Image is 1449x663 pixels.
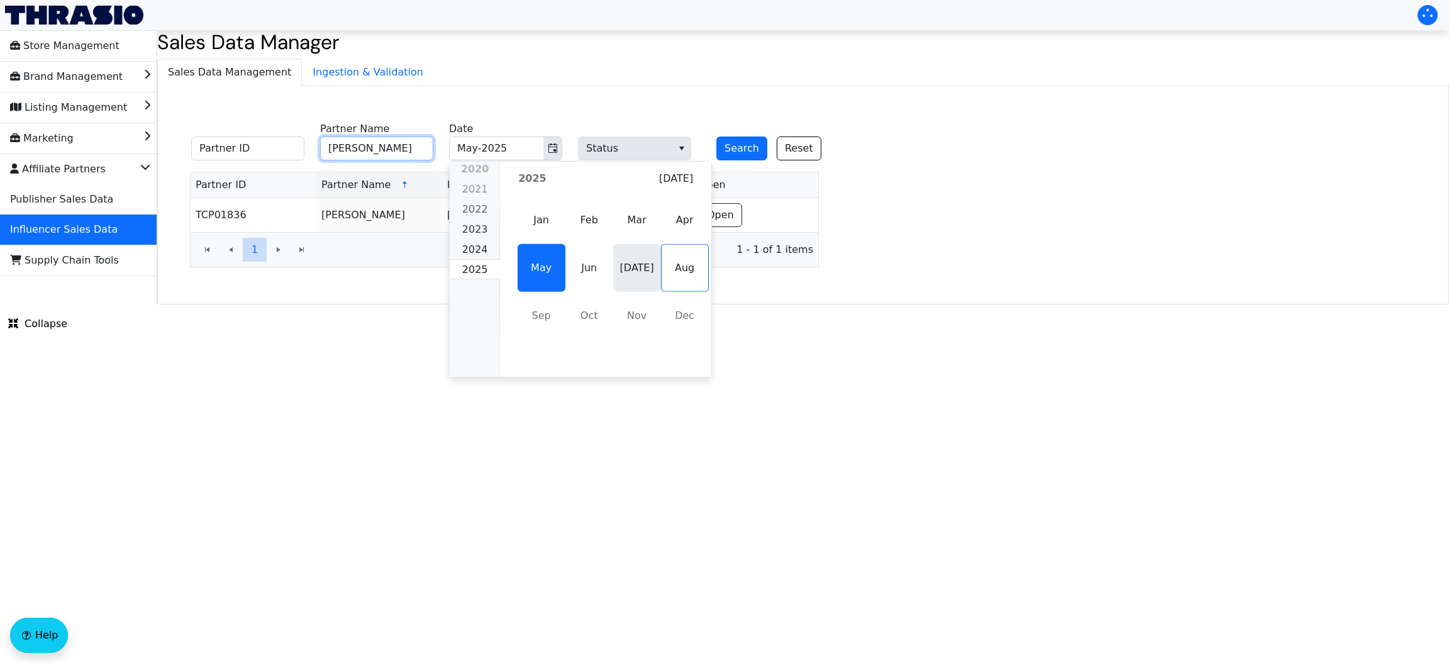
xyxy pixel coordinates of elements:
span: 2020 [461,163,489,175]
span: 2023 [462,223,488,235]
span: May [518,244,565,292]
td: 2025 Jan [518,196,565,244]
span: Listing Management [10,97,127,118]
span: Open [707,208,734,223]
td: [DATE] [442,198,568,232]
td: 2025 May [518,244,565,292]
span: Partner Name [321,177,391,192]
span: Jan [518,196,565,244]
button: Search [716,136,767,160]
button: Help floatingactionbutton [10,618,68,653]
span: [DATE] [613,244,661,292]
span: Brand Management [10,67,123,87]
button: Reset [777,136,821,160]
span: Publisher Sales Data [10,189,113,209]
button: Open [699,203,742,227]
span: Aug [661,244,709,292]
span: 2022 [462,203,488,215]
span: Apr [661,196,709,244]
td: 2025 Jun [565,244,613,292]
span: 2021 [462,183,488,195]
button: select [672,137,691,160]
h2: Sales Data Manager [157,30,1449,54]
label: Date [449,121,473,136]
span: 2025 [462,264,488,276]
td: 2025 Apr [661,196,709,244]
th: 2025 [518,172,709,196]
span: Store Management [10,36,119,56]
td: 2025 Jul [613,244,661,292]
span: Invoice Date [447,177,511,192]
img: Thrasio Logo [5,6,143,25]
span: Affiliate Partners [10,159,106,179]
span: Ingestion & Validation [303,60,433,85]
td: 2025 Feb [565,196,613,244]
td: TCP01836 [191,198,316,232]
span: Partner ID [196,177,246,192]
span: Marketing [10,128,74,148]
span: Feb [565,196,613,244]
div: Page 1 of 1 [191,232,818,267]
td: [PERSON_NAME] [316,198,442,232]
button: [DATE] [651,167,701,191]
span: 1 [252,242,258,257]
button: Toggle calendar [543,137,562,160]
button: Page 1 [243,238,267,262]
span: Status [578,136,691,160]
span: Influencer Sales Data [10,220,118,240]
span: Jun [565,244,613,292]
span: Sales Data Management [158,60,301,85]
span: 1 - 1 of 1 items [324,242,813,257]
span: 2024 [462,243,488,255]
td: 2025 Aug [661,244,709,292]
span: [DATE] [659,171,693,186]
span: Help [35,628,58,643]
span: Supply Chain Tools [10,250,119,270]
input: May-2025 [450,137,543,160]
span: Mar [613,196,661,244]
label: Partner Name [320,121,389,136]
span: Open [699,177,726,192]
span: Collapse [8,316,67,331]
td: 2025 Mar [613,196,661,244]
